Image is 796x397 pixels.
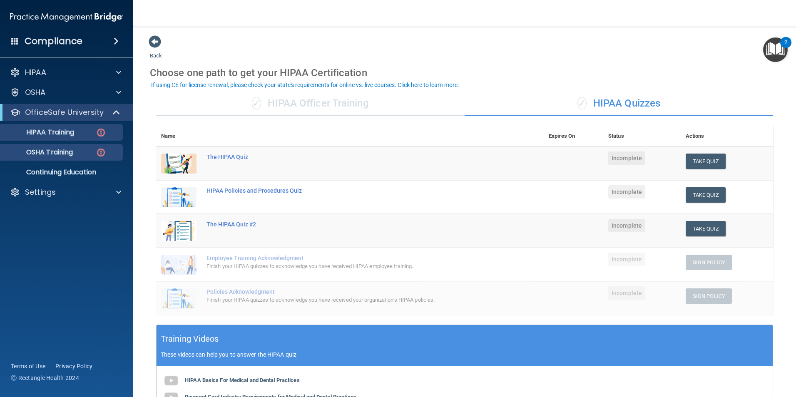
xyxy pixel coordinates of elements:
div: Employee Training Acknowledgment [206,255,502,261]
a: Privacy Policy [55,362,93,370]
a: OSHA [10,87,121,97]
button: Take Quiz [686,154,726,169]
iframe: Drift Widget Chat Controller [652,338,786,371]
p: HIPAA [25,67,46,77]
div: 2 [784,42,787,53]
div: Finish your HIPAA quizzes to acknowledge you have received your organization’s HIPAA policies. [206,295,502,305]
h5: Training Videos [161,332,219,346]
button: If using CE for license renewal, please check your state's requirements for online vs. live cours... [150,81,460,89]
span: ✓ [577,97,587,109]
div: The HIPAA Quiz #2 [206,221,502,228]
a: Back [150,42,162,59]
div: HIPAA Officer Training [156,91,465,116]
span: Incomplete [608,286,645,300]
span: Ⓒ Rectangle Health 2024 [11,374,79,382]
span: Incomplete [608,219,645,232]
span: ✓ [252,97,261,109]
img: gray_youtube_icon.38fcd6cc.png [163,372,179,389]
button: Open Resource Center, 2 new notifications [763,37,788,62]
span: Incomplete [608,151,645,165]
button: Take Quiz [686,221,726,236]
div: HIPAA Policies and Procedures Quiz [206,187,502,194]
button: Sign Policy [686,288,732,304]
img: PMB logo [10,9,123,25]
div: Finish your HIPAA quizzes to acknowledge you have received HIPAA employee training. [206,261,502,271]
span: Incomplete [608,253,645,266]
th: Status [603,126,681,146]
p: OSHA Training [5,148,73,156]
div: If using CE for license renewal, please check your state's requirements for online vs. live cours... [151,82,459,88]
p: Continuing Education [5,168,119,176]
a: Terms of Use [11,362,45,370]
div: HIPAA Quizzes [465,91,773,116]
h4: Compliance [25,35,82,47]
p: OfficeSafe University [25,107,104,117]
th: Expires On [544,126,603,146]
a: OfficeSafe University [10,107,121,117]
th: Actions [681,126,773,146]
img: danger-circle.6113f641.png [96,147,106,158]
p: OSHA [25,87,46,97]
p: Settings [25,187,56,197]
div: Choose one path to get your HIPAA Certification [150,61,779,85]
button: Take Quiz [686,187,726,203]
a: HIPAA [10,67,121,77]
th: Name [156,126,201,146]
b: HIPAA Basics For Medical and Dental Practices [185,377,300,383]
p: HIPAA Training [5,128,74,136]
div: The HIPAA Quiz [206,154,502,160]
p: These videos can help you to answer the HIPAA quiz [161,351,769,358]
button: Sign Policy [686,255,732,270]
img: danger-circle.6113f641.png [96,127,106,138]
span: Incomplete [608,185,645,198]
a: Settings [10,187,121,197]
div: Policies Acknowledgment [206,288,502,295]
